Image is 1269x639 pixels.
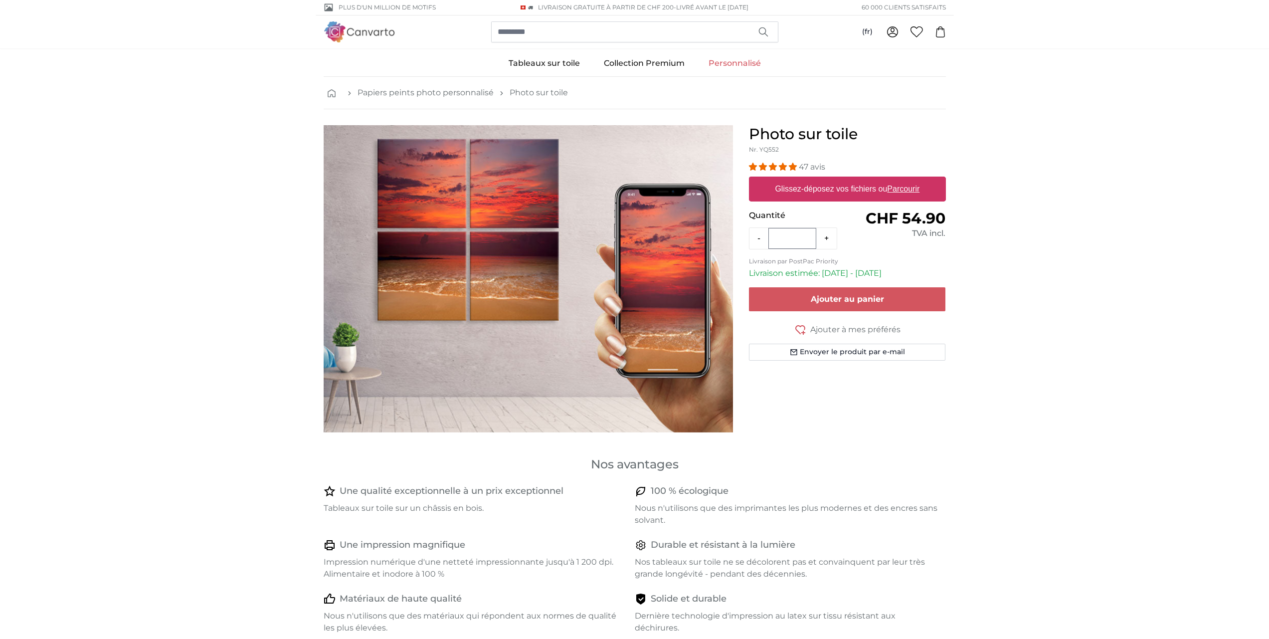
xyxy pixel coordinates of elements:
h3: Nos avantages [324,456,946,472]
h4: Matériaux de haute qualité [340,592,462,606]
p: Dernière technologie d'impression au latex sur tissu résistant aux déchirures. [635,610,938,634]
label: Glissez-déposez vos fichiers ou [771,179,923,199]
span: Plus d'un million de motifs [339,3,436,12]
span: 4.94 stars [749,162,799,172]
span: Nr. YQ552 [749,146,779,153]
button: Ajouter à mes préférés [749,323,946,336]
button: - [749,228,768,248]
p: Tableaux sur toile sur un châssis en bois. [324,502,627,514]
button: Ajouter au panier [749,287,946,311]
p: Livraison estimée: [DATE] - [DATE] [749,267,946,279]
span: Ajouter à mes préférés [810,324,901,336]
span: Ajouter au panier [811,294,884,304]
span: - [674,3,748,11]
span: 60 000 clients satisfaits [862,3,946,12]
p: Nos tableaux sur toile ne se décolorent pas et convainquent par leur très grande longévité - pend... [635,556,938,580]
p: Livraison par PostPac Priority [749,257,946,265]
u: Parcourir [887,185,919,193]
img: personalised-canvas-print [324,125,733,432]
img: Suisse [521,5,526,9]
h4: Une qualité exceptionnelle à un prix exceptionnel [340,484,563,498]
img: Canvarto [324,21,395,42]
div: 1 of 1 [324,125,733,432]
a: Photo sur toile [510,87,568,99]
p: Nous n'utilisons que des imprimantes les plus modernes et des encres sans solvant. [635,502,938,526]
a: Papiers peints photo personnalisé [358,87,494,99]
span: Livraison GRATUITE à partir de CHF 200 [538,3,674,11]
a: Personnalisé [697,50,773,76]
h1: Photo sur toile [749,125,946,143]
button: Envoyer le produit par e-mail [749,344,946,361]
button: + [816,228,837,248]
button: (fr) [854,23,881,41]
nav: breadcrumbs [324,77,946,109]
p: Nous n'utilisons que des matériaux qui répondent aux normes de qualité les plus élevées. [324,610,627,634]
span: CHF 54.90 [866,209,945,227]
p: Impression numérique d'une netteté impressionnante jusqu'à 1 200 dpi. Alimentaire et inodore à 100 % [324,556,627,580]
a: Collection Premium [592,50,697,76]
h4: Solide et durable [651,592,726,606]
div: TVA incl. [847,227,945,239]
h4: 100 % écologique [651,484,728,498]
p: Quantité [749,210,847,221]
a: Tableaux sur toile [497,50,592,76]
span: Livré avant le [DATE] [676,3,748,11]
h4: Une impression magnifique [340,538,465,552]
span: 47 avis [799,162,825,172]
h4: Durable et résistant à la lumière [651,538,795,552]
